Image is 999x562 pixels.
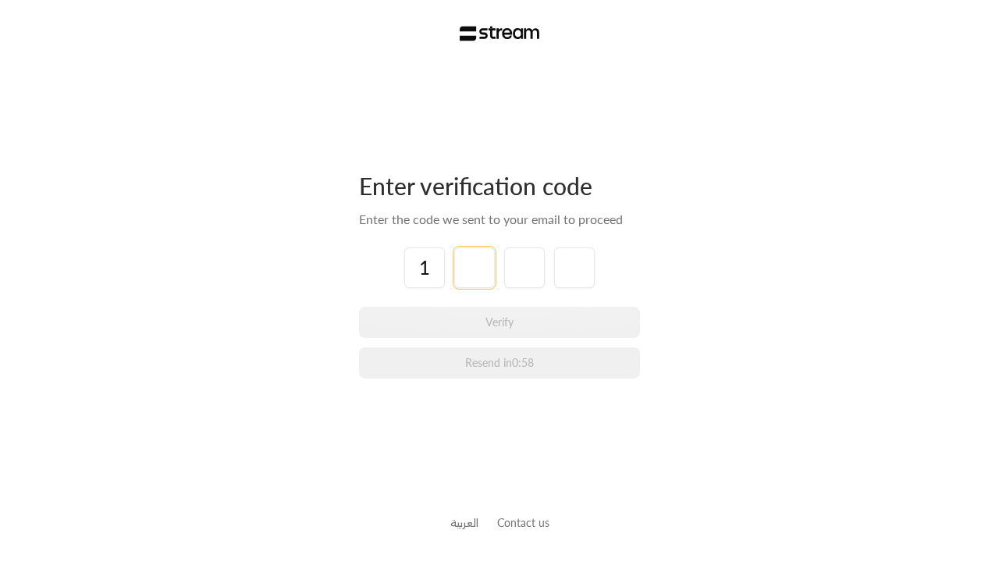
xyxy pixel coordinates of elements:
button: Contact us [497,514,549,531]
img: Stream Logo [460,26,540,41]
a: العربية [450,508,478,537]
a: Contact us [497,516,549,529]
div: Enter verification code [359,171,640,201]
div: Enter the code we sent to your email to proceed [359,210,640,229]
